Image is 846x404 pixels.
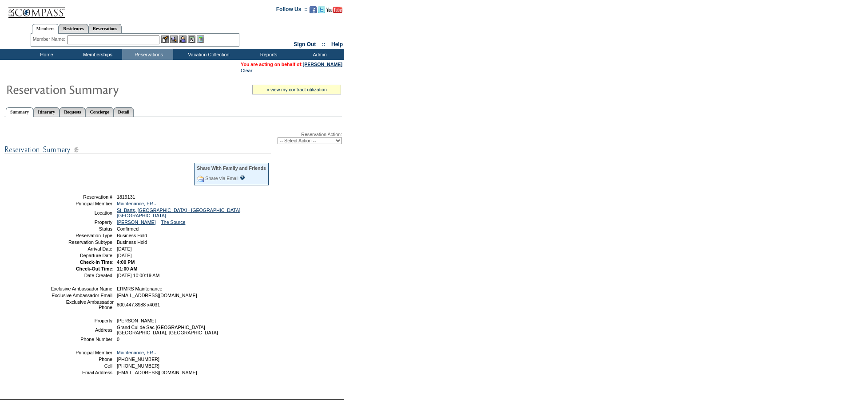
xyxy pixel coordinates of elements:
td: Home [20,49,71,60]
a: [PERSON_NAME] [303,62,342,67]
td: Reservations [122,49,173,60]
a: Residences [59,24,88,33]
a: Clear [241,68,252,73]
td: Phone: [50,357,114,362]
a: [PERSON_NAME] [117,220,156,225]
span: ERMRS Maintenance [117,286,162,291]
span: Grand Cul de Sac [GEOGRAPHIC_DATA] [GEOGRAPHIC_DATA], [GEOGRAPHIC_DATA] [117,325,218,335]
span: 0 [117,337,119,342]
a: » view my contract utilization [266,87,327,92]
span: [PHONE_NUMBER] [117,363,159,369]
td: Exclusive Ambassador Email: [50,293,114,298]
td: Vacation Collection [173,49,242,60]
td: Admin [293,49,344,60]
strong: Check-Out Time: [76,266,114,271]
img: Impersonate [179,35,187,43]
td: Cell: [50,363,114,369]
td: Reservation #: [50,194,114,200]
td: Principal Member: [50,201,114,206]
span: 1819131 [117,194,135,200]
input: What is this? [240,175,245,180]
td: Follow Us :: [276,5,308,16]
td: Address: [50,325,114,335]
td: Property: [50,220,114,225]
div: Share With Family and Friends [197,165,266,171]
img: b_calculator.gif [197,35,204,43]
a: Maintenance, ER - [117,201,156,206]
img: subTtlResSummary.gif [4,144,271,155]
a: Detail [114,107,134,117]
td: Status: [50,226,114,231]
td: Departure Date: [50,253,114,258]
img: Become our fan on Facebook [310,6,317,13]
a: Subscribe to our YouTube Channel [326,9,342,14]
span: 800.447.8988 x4031 [117,302,160,307]
a: Help [331,41,343,47]
td: Memberships [71,49,122,60]
td: Reservation Subtype: [50,239,114,245]
td: Email Address: [50,370,114,375]
a: Maintenance, ER - [117,350,156,355]
img: Reservaton Summary [6,80,183,98]
span: [DATE] [117,246,132,251]
span: [DATE] [117,253,132,258]
a: Become our fan on Facebook [310,9,317,14]
img: b_edit.gif [161,35,169,43]
span: 4:00 PM [117,259,135,265]
a: St. Barts, [GEOGRAPHIC_DATA] - [GEOGRAPHIC_DATA], [GEOGRAPHIC_DATA] [117,208,242,218]
span: :: [322,41,326,47]
a: Reservations [88,24,122,33]
a: Members [32,24,59,34]
img: Reservations [188,35,195,43]
span: Business Hold [117,239,147,245]
a: Sign Out [294,41,316,47]
a: Follow us on Twitter [318,9,325,14]
a: Itinerary [33,107,60,117]
a: Concierge [85,107,113,117]
span: [PERSON_NAME] [117,318,156,323]
td: Reports [242,49,293,60]
img: View [170,35,178,43]
td: Reservation Type: [50,233,114,238]
td: Arrival Date: [50,246,114,251]
span: [EMAIL_ADDRESS][DOMAIN_NAME] [117,370,197,375]
span: You are acting on behalf of: [241,62,342,67]
span: Confirmed [117,226,139,231]
div: Reservation Action: [4,132,342,144]
td: Principal Member: [50,350,114,355]
td: Date Created: [50,273,114,278]
img: Follow us on Twitter [318,6,325,13]
img: Subscribe to our YouTube Channel [326,7,342,13]
a: The Source [161,220,185,225]
div: Member Name: [33,35,67,43]
td: Exclusive Ambassador Name: [50,286,114,291]
span: 11:00 AM [117,266,137,271]
td: Exclusive Ambassador Phone: [50,299,114,310]
a: Requests [60,107,85,117]
a: Summary [6,107,33,117]
a: Share via Email [205,176,238,181]
span: [PHONE_NUMBER] [117,357,159,362]
td: Location: [50,208,114,218]
strong: Check-In Time: [80,259,114,265]
span: [DATE] 10:00:19 AM [117,273,159,278]
span: [EMAIL_ADDRESS][DOMAIN_NAME] [117,293,197,298]
span: Business Hold [117,233,147,238]
td: Property: [50,318,114,323]
td: Phone Number: [50,337,114,342]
